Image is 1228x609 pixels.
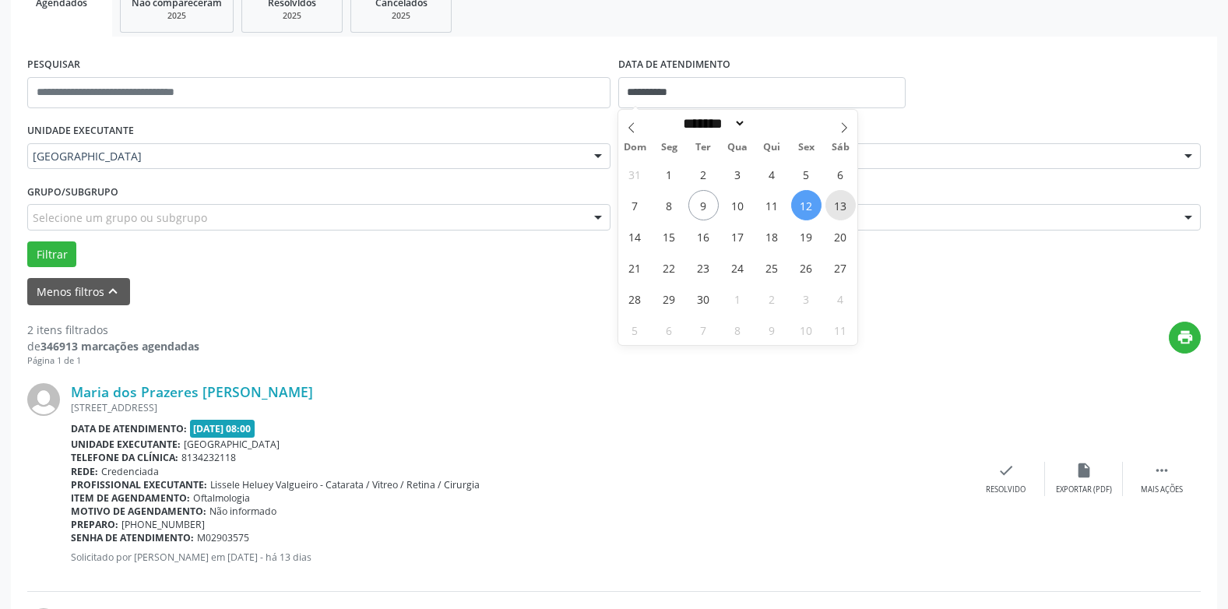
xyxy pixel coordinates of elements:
[688,159,719,189] span: Setembro 2, 2025
[190,420,255,438] span: [DATE] 08:00
[71,505,206,518] b: Motivo de agendamento:
[132,10,222,22] div: 2025
[71,518,118,531] b: Preparo:
[998,462,1015,479] i: check
[624,149,1170,164] span: Todos os profissionais
[652,143,686,153] span: Seg
[27,338,199,354] div: de
[71,401,967,414] div: [STREET_ADDRESS]
[27,119,134,143] label: UNIDADE EXECUTANTE
[723,190,753,220] span: Setembro 10, 2025
[101,465,159,478] span: Credenciada
[723,221,753,252] span: Setembro 17, 2025
[1153,462,1170,479] i: 
[791,283,822,314] span: Outubro 3, 2025
[791,252,822,283] span: Setembro 26, 2025
[825,221,856,252] span: Setembro 20, 2025
[654,221,684,252] span: Setembro 15, 2025
[197,531,249,544] span: M02903575
[620,315,650,345] span: Outubro 5, 2025
[71,465,98,478] b: Rede:
[791,315,822,345] span: Outubro 10, 2025
[620,221,650,252] span: Setembro 14, 2025
[755,143,789,153] span: Qui
[620,190,650,220] span: Setembro 7, 2025
[181,451,236,464] span: 8134232118
[757,221,787,252] span: Setembro 18, 2025
[618,143,653,153] span: Dom
[688,190,719,220] span: Setembro 9, 2025
[1177,329,1194,346] i: print
[104,283,121,300] i: keyboard_arrow_up
[1141,484,1183,495] div: Mais ações
[757,315,787,345] span: Outubro 9, 2025
[688,252,719,283] span: Setembro 23, 2025
[654,159,684,189] span: Setembro 1, 2025
[33,209,207,226] span: Selecione um grupo ou subgrupo
[620,159,650,189] span: Agosto 31, 2025
[654,252,684,283] span: Setembro 22, 2025
[253,10,331,22] div: 2025
[40,339,199,354] strong: 346913 marcações agendadas
[184,438,280,451] span: [GEOGRAPHIC_DATA]
[723,283,753,314] span: Outubro 1, 2025
[720,143,755,153] span: Qua
[723,252,753,283] span: Setembro 24, 2025
[986,484,1026,495] div: Resolvido
[27,180,118,204] label: Grupo/Subgrupo
[27,322,199,338] div: 2 itens filtrados
[33,149,579,164] span: [GEOGRAPHIC_DATA]
[791,221,822,252] span: Setembro 19, 2025
[121,518,205,531] span: [PHONE_NUMBER]
[757,190,787,220] span: Setembro 11, 2025
[823,143,857,153] span: Sáb
[620,252,650,283] span: Setembro 21, 2025
[825,159,856,189] span: Setembro 6, 2025
[71,422,187,435] b: Data de atendimento:
[757,252,787,283] span: Setembro 25, 2025
[71,491,190,505] b: Item de agendamento:
[723,159,753,189] span: Setembro 3, 2025
[757,283,787,314] span: Outubro 2, 2025
[27,241,76,268] button: Filtrar
[209,505,276,518] span: Não informado
[618,53,730,77] label: DATA DE ATENDIMENTO
[1075,462,1093,479] i: insert_drive_file
[791,190,822,220] span: Setembro 12, 2025
[193,491,250,505] span: Oftalmologia
[71,478,207,491] b: Profissional executante:
[210,478,480,491] span: Lissele Heluey Valgueiro - Catarata / Vitreo / Retina / Cirurgia
[362,10,440,22] div: 2025
[27,53,80,77] label: PESQUISAR
[723,315,753,345] span: Outubro 8, 2025
[757,159,787,189] span: Setembro 4, 2025
[71,451,178,464] b: Telefone da clínica:
[686,143,720,153] span: Ter
[746,115,797,132] input: Year
[1169,322,1201,354] button: print
[71,438,181,451] b: Unidade executante:
[791,159,822,189] span: Setembro 5, 2025
[27,278,130,305] button: Menos filtroskeyboard_arrow_up
[27,383,60,416] img: img
[688,315,719,345] span: Outubro 7, 2025
[654,283,684,314] span: Setembro 29, 2025
[71,383,313,400] a: Maria dos Prazeres [PERSON_NAME]
[27,354,199,368] div: Página 1 de 1
[825,315,856,345] span: Outubro 11, 2025
[678,115,747,132] select: Month
[71,531,194,544] b: Senha de atendimento:
[825,252,856,283] span: Setembro 27, 2025
[825,283,856,314] span: Outubro 4, 2025
[654,315,684,345] span: Outubro 6, 2025
[620,283,650,314] span: Setembro 28, 2025
[688,283,719,314] span: Setembro 30, 2025
[825,190,856,220] span: Setembro 13, 2025
[688,221,719,252] span: Setembro 16, 2025
[1056,484,1112,495] div: Exportar (PDF)
[789,143,823,153] span: Sex
[654,190,684,220] span: Setembro 8, 2025
[71,551,967,564] p: Solicitado por [PERSON_NAME] em [DATE] - há 13 dias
